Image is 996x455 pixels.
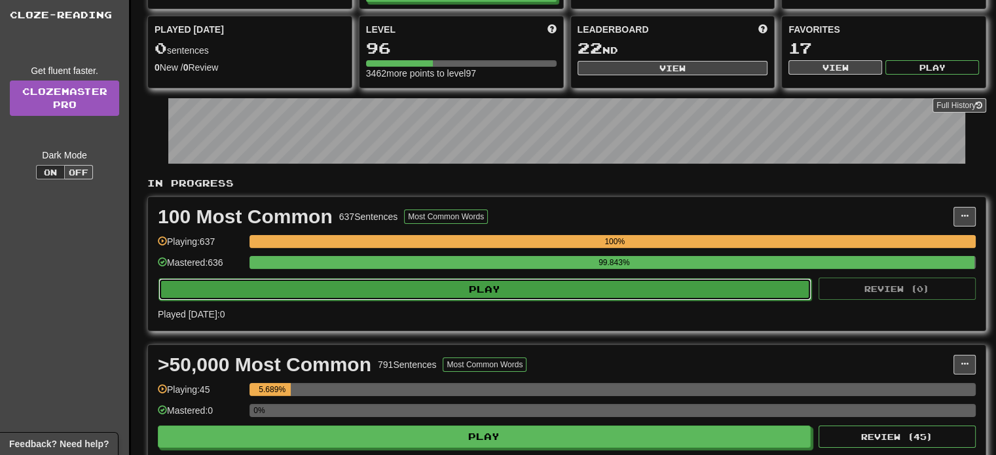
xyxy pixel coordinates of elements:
[158,426,811,448] button: Play
[158,355,371,374] div: >50,000 Most Common
[366,67,557,80] div: 3462 more points to level 97
[155,40,345,57] div: sentences
[578,61,768,75] button: View
[64,165,93,179] button: Off
[155,62,160,73] strong: 0
[158,309,225,319] span: Played [DATE]: 0
[404,209,488,224] button: Most Common Words
[253,235,976,248] div: 100%
[885,60,979,75] button: Play
[158,207,333,227] div: 100 Most Common
[158,404,243,426] div: Mastered: 0
[758,23,767,36] span: This week in points, UTC
[788,60,882,75] button: View
[443,357,526,372] button: Most Common Words
[578,23,649,36] span: Leaderboard
[158,278,811,300] button: Play
[819,278,976,300] button: Review (0)
[547,23,557,36] span: Score more points to level up
[158,383,243,405] div: Playing: 45
[158,235,243,257] div: Playing: 637
[155,39,167,57] span: 0
[9,437,109,450] span: Open feedback widget
[932,98,986,113] button: Full History
[788,40,979,56] div: 17
[253,256,974,269] div: 99.843%
[339,210,398,223] div: 637 Sentences
[36,165,65,179] button: On
[158,256,243,278] div: Mastered: 636
[10,81,119,116] a: ClozemasterPro
[155,23,224,36] span: Played [DATE]
[147,177,986,190] p: In Progress
[578,40,768,57] div: nd
[378,358,437,371] div: 791 Sentences
[10,64,119,77] div: Get fluent faster.
[155,61,345,74] div: New / Review
[578,39,602,57] span: 22
[366,40,557,56] div: 96
[788,23,979,36] div: Favorites
[253,383,291,396] div: 5.689%
[366,23,396,36] span: Level
[10,149,119,162] div: Dark Mode
[819,426,976,448] button: Review (45)
[183,62,189,73] strong: 0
